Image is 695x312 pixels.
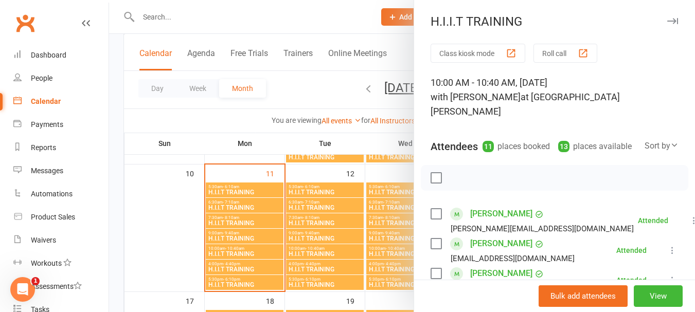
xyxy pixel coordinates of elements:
[13,113,109,136] a: Payments
[13,252,109,275] a: Workouts
[31,277,40,285] span: 1
[414,14,695,29] div: H.I.I.T TRAINING
[470,265,532,282] a: [PERSON_NAME]
[431,76,679,119] div: 10:00 AM - 10:40 AM, [DATE]
[451,222,634,235] div: [PERSON_NAME][EMAIL_ADDRESS][DOMAIN_NAME]
[31,51,66,59] div: Dashboard
[31,213,75,221] div: Product Sales
[12,10,38,36] a: Clubworx
[470,206,532,222] a: [PERSON_NAME]
[431,91,521,102] span: with [PERSON_NAME]
[13,136,109,159] a: Reports
[533,44,597,63] button: Roll call
[558,139,632,154] div: places available
[13,275,109,298] a: Assessments
[31,167,63,175] div: Messages
[31,120,63,129] div: Payments
[431,44,525,63] button: Class kiosk mode
[638,217,668,224] div: Attended
[483,141,494,152] div: 11
[431,139,478,154] div: Attendees
[616,277,647,284] div: Attended
[13,67,109,90] a: People
[13,44,109,67] a: Dashboard
[31,143,56,152] div: Reports
[558,141,569,152] div: 13
[539,285,628,307] button: Bulk add attendees
[31,97,61,105] div: Calendar
[13,206,109,229] a: Product Sales
[31,236,56,244] div: Waivers
[483,139,550,154] div: places booked
[31,259,62,267] div: Workouts
[13,90,109,113] a: Calendar
[31,190,73,198] div: Automations
[13,182,109,206] a: Automations
[13,229,109,252] a: Waivers
[451,252,575,265] div: [EMAIL_ADDRESS][DOMAIN_NAME]
[616,247,647,254] div: Attended
[10,277,35,302] iframe: Intercom live chat
[13,159,109,182] a: Messages
[470,235,532,252] a: [PERSON_NAME]
[645,139,679,153] div: Sort by
[31,282,82,290] div: Assessments
[31,74,52,82] div: People
[431,91,620,117] span: at [GEOGRAPHIC_DATA][PERSON_NAME]
[634,285,683,307] button: View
